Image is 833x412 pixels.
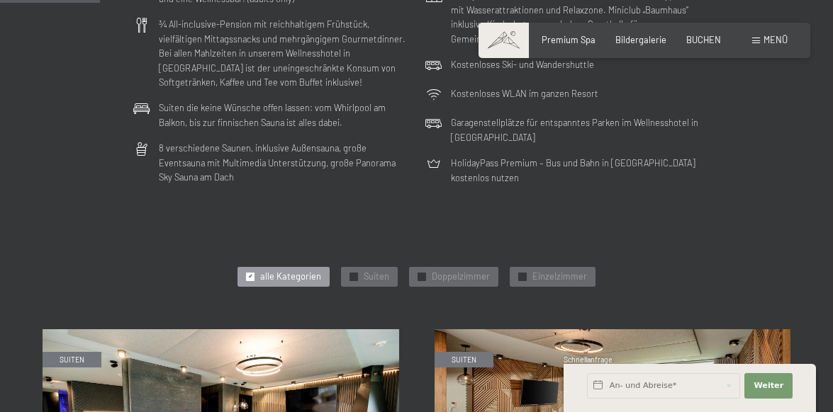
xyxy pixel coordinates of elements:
[159,17,408,89] p: ¾ All-inclusive-Pension mit reichhaltigem Frühstück, vielfältigen Mittagssnacks und mehrgängigem ...
[686,34,721,45] a: BUCHEN
[159,101,408,130] p: Suiten die keine Wünsche offen lassen: vom Whirlpool am Balkon, bis zur finnischen Sauna ist alle...
[744,373,793,399] button: Weiter
[520,273,525,280] span: ✓
[364,270,389,283] span: Suiten
[435,329,791,336] a: Suite Aurina mit finnischer Sauna
[764,34,788,45] span: Menü
[542,34,596,45] a: Premium Spa
[260,270,321,283] span: alle Kategorien
[432,270,490,283] span: Doppelzimmer
[43,329,399,336] a: Schwarzensteinsuite mit finnischer Sauna
[352,273,357,280] span: ✓
[564,355,613,364] span: Schnellanfrage
[451,86,598,101] p: Kostenloses WLAN im ganzen Resort
[451,57,594,71] p: Kostenloses Ski- und Wandershuttle
[532,270,587,283] span: Einzelzimmer
[754,380,783,391] span: Weiter
[451,156,700,185] p: HolidayPass Premium – Bus und Bahn in [GEOGRAPHIC_DATA] kostenlos nutzen
[248,273,253,280] span: ✓
[159,141,408,184] p: 8 verschiedene Saunen, inklusive Außensauna, große Eventsauna mit Multimedia Unterstützung, große...
[451,115,700,144] p: Garagenstellplätze für entspanntes Parken im Wellnesshotel in [GEOGRAPHIC_DATA]
[615,34,666,45] a: Bildergalerie
[420,273,425,280] span: ✓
